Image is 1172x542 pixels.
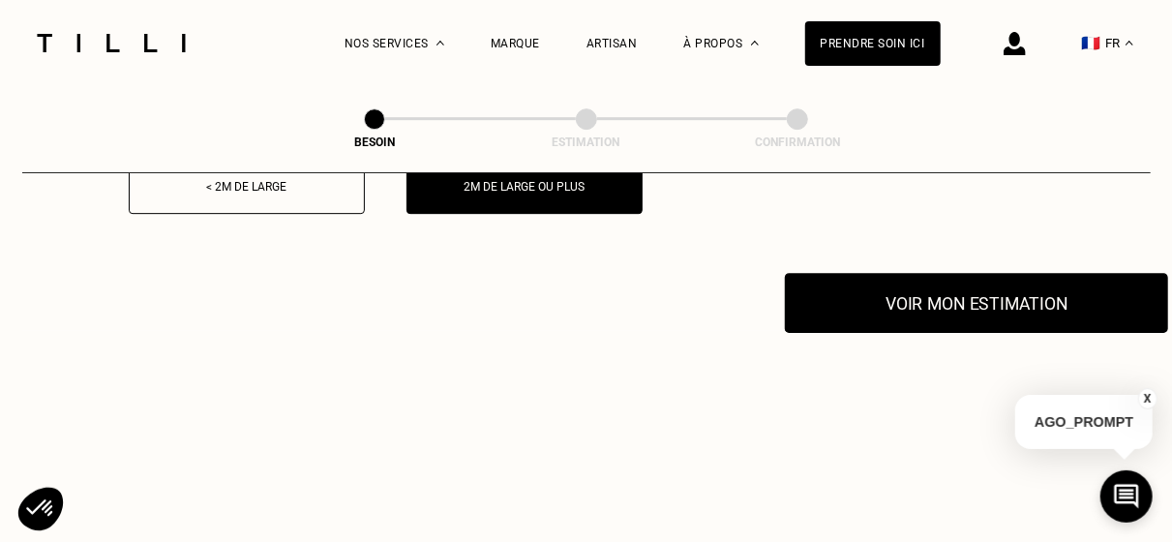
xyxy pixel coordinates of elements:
[805,21,941,66] a: Prendre soin ici
[1004,32,1026,55] img: icône connexion
[751,41,759,45] img: Menu déroulant à propos
[785,273,1168,333] button: Voir mon estimation
[490,135,683,149] div: Estimation
[406,159,643,214] button: 2m de large ou plus
[30,34,193,52] img: Logo du service de couturière Tilli
[491,37,540,50] a: Marque
[1126,41,1133,45] img: menu déroulant
[1015,395,1153,449] p: AGO_PROMPT
[436,41,444,45] img: Menu déroulant
[278,135,471,149] div: Besoin
[129,159,365,214] button: < 2m de large
[1082,34,1101,52] span: 🇫🇷
[1138,388,1157,409] button: X
[701,135,894,149] div: Confirmation
[139,180,354,194] div: < 2m de large
[586,37,638,50] a: Artisan
[417,180,632,194] div: 2m de large ou plus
